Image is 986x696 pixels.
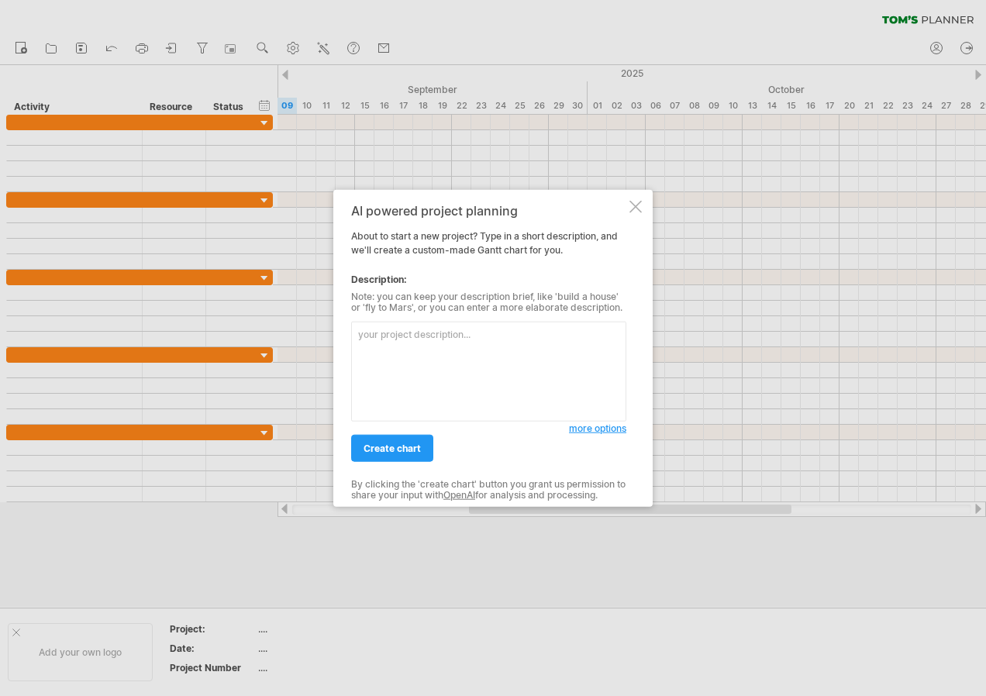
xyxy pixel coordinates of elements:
div: About to start a new project? Type in a short description, and we'll create a custom-made Gantt c... [351,204,626,493]
a: create chart [351,435,433,462]
a: more options [569,422,626,436]
div: AI powered project planning [351,204,626,218]
div: Note: you can keep your description brief, like 'build a house' or 'fly to Mars', or you can ente... [351,291,626,314]
a: OpenAI [443,489,475,501]
span: create chart [364,443,421,454]
div: By clicking the 'create chart' button you grant us permission to share your input with for analys... [351,479,626,501]
span: more options [569,422,626,434]
div: Description: [351,273,626,287]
